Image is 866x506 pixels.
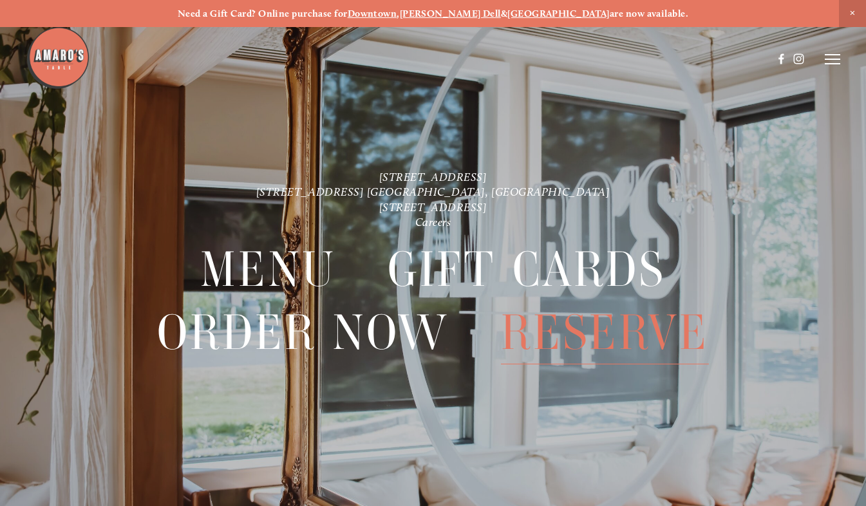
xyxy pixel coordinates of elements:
[415,215,451,229] a: Careers
[348,8,397,19] a: Downtown
[200,238,335,301] a: Menu
[507,8,610,19] a: [GEOGRAPHIC_DATA]
[501,301,708,364] a: Reserve
[379,170,487,183] a: [STREET_ADDRESS]
[610,8,688,19] strong: are now available.
[388,238,666,301] a: Gift Cards
[501,8,507,19] strong: &
[26,26,90,90] img: Amaro's Table
[256,185,610,198] a: [STREET_ADDRESS] [GEOGRAPHIC_DATA], [GEOGRAPHIC_DATA]
[400,8,501,19] a: [PERSON_NAME] Dell
[178,8,348,19] strong: Need a Gift Card? Online purchase for
[379,200,487,214] a: [STREET_ADDRESS]
[397,8,399,19] strong: ,
[157,301,449,364] a: Order Now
